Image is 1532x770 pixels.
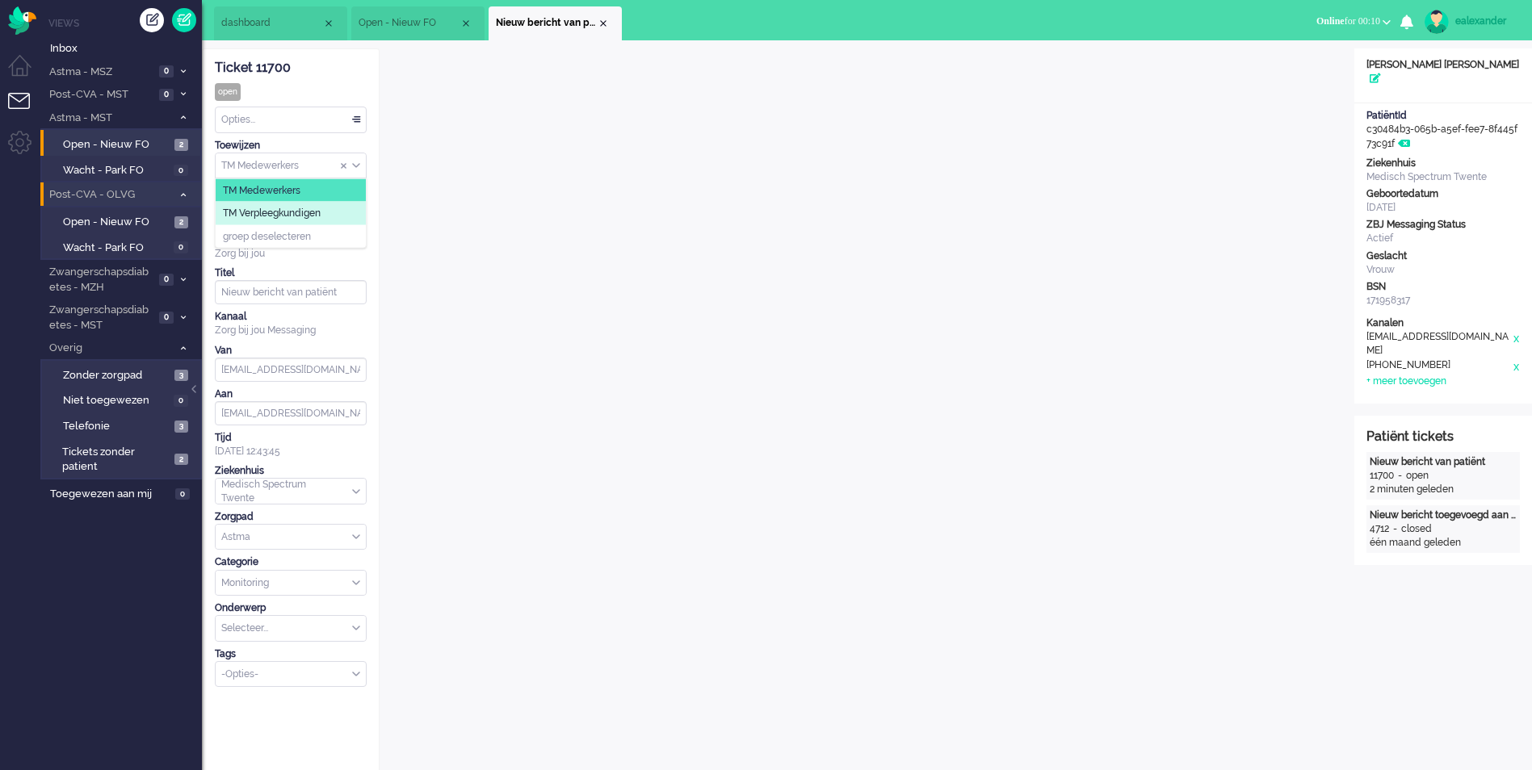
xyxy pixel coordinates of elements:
[172,8,196,32] a: Quick Ticket
[221,16,322,30] span: dashboard
[140,8,164,32] div: Creëer ticket
[1307,5,1400,40] li: Onlinefor 00:10
[47,265,154,295] span: Zwangerschapsdiabetes - MZH
[62,445,170,475] span: Tickets zonder patient
[63,215,170,230] span: Open - Nieuw FO
[63,137,170,153] span: Open - Nieuw FO
[47,416,200,434] a: Telefonie 3
[1307,10,1400,33] button: Onlinefor 00:10
[47,161,200,178] a: Wacht - Park FO 0
[174,421,188,433] span: 3
[215,647,367,661] div: Tags
[1366,316,1520,330] div: Kanalen
[215,247,367,261] div: Zorg bij jou
[215,661,367,688] div: Select Tags
[215,83,241,101] div: open
[1366,109,1520,123] div: PatiëntId
[1370,508,1517,522] div: Nieuw bericht toegevoegd aan gesprek
[1366,218,1520,232] div: ZBJ Messaging Status
[215,601,367,615] div: Onderwerp
[1366,157,1520,170] div: Ziekenhuis
[496,16,597,30] span: Nieuw bericht van patiënt
[1389,522,1401,536] div: -
[159,274,174,286] span: 0
[159,89,174,101] span: 0
[174,241,188,253] span: 0
[1370,469,1394,483] div: 11700
[215,139,367,153] div: Toewijzen
[174,216,188,228] span: 2
[1366,428,1520,446] div: Patiënt tickets
[63,241,170,256] span: Wacht - Park FO
[159,65,174,77] span: 0
[460,17,472,30] div: Close tab
[50,41,202,56] span: Inbox
[1370,536,1517,550] div: één maand geleden
[1366,294,1520,308] div: 171958317
[1370,483,1517,496] div: 2 minuten geleden
[215,464,367,478] div: Ziekenhuis
[215,266,367,280] div: Titel
[63,163,170,178] span: Wacht - Park FO
[1455,13,1516,29] div: ealexander
[174,454,188,466] span: 2
[47,303,154,333] span: Zwangerschapsdiabetes - MST
[63,419,170,434] span: Telefonie
[1354,58,1532,86] div: [PERSON_NAME] [PERSON_NAME]
[174,165,188,177] span: 0
[223,207,321,220] span: TM Verpleegkundigen
[215,510,367,524] div: Zorgpad
[1370,522,1389,536] div: 4712
[215,431,367,458] div: [DATE] 12:43:45
[8,10,36,23] a: Omnidesk
[1421,10,1516,34] a: ealexander
[1512,358,1520,375] div: x
[47,187,172,203] span: Post-CVA - OLVG
[47,65,154,80] span: Astma - MSZ
[216,178,366,202] li: TM Medewerkers
[47,238,200,256] a: Wacht - Park FO 0
[8,131,44,167] li: Admin menu
[47,391,200,408] a: Niet toegewezen 0
[1354,109,1532,150] div: c30484b3-065b-a5ef-fee7-8f445f73c91f
[1366,330,1512,358] div: [EMAIL_ADDRESS][DOMAIN_NAME]
[215,324,367,337] div: Zorg bij jou Messaging
[47,366,200,383] a: Zonder zorgpad 3
[174,370,188,382] span: 3
[223,229,311,243] span: groep deselecteren
[215,59,367,77] div: Ticket 11700
[216,202,366,225] li: TM Verpleegkundigen
[1406,469,1429,483] div: open
[1366,249,1520,263] div: Geslacht
[1366,263,1520,277] div: Vrouw
[597,17,610,30] div: Close tab
[1366,201,1520,215] div: [DATE]
[215,310,367,324] div: Kanaal
[47,484,202,502] a: Toegewezen aan mij 0
[8,55,44,91] li: Dashboard menu
[1394,469,1406,483] div: -
[215,344,367,358] div: Van
[1366,375,1446,388] div: + meer toevoegen
[1366,280,1520,294] div: BSN
[216,224,366,248] li: groep deselecteren
[1316,15,1380,27] span: for 00:10
[174,139,188,151] span: 2
[47,212,200,230] a: Open - Nieuw FO 2
[47,442,200,475] a: Tickets zonder patient 2
[1366,170,1520,184] div: Medisch Spectrum Twente
[1366,358,1512,375] div: [PHONE_NUMBER]
[48,16,202,30] li: Views
[1401,522,1432,536] div: closed
[47,87,154,103] span: Post-CVA - MST
[47,135,200,153] a: Open - Nieuw FO 2
[215,153,367,179] div: Assign Group
[1316,15,1345,27] span: Online
[1370,455,1517,469] div: Nieuw bericht van patiënt
[215,387,367,401] div: Aan
[6,6,942,35] body: Rich Text Area. Press ALT-0 for help.
[215,555,367,569] div: Categorie
[1425,10,1449,34] img: avatar
[322,17,335,30] div: Close tab
[159,312,174,324] span: 0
